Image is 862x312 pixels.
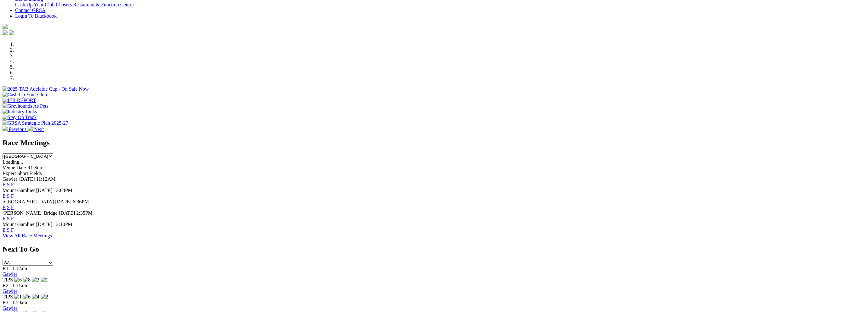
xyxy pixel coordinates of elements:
[3,86,89,92] img: 2025 TAB Adelaide Cup - On Sale Now
[3,103,49,109] img: Greyhounds As Pets
[28,126,33,131] img: chevron-right-pager-white.svg
[3,300,9,305] span: R3
[59,210,75,216] span: [DATE]
[3,30,8,35] img: facebook.svg
[3,205,6,210] a: E
[7,193,10,199] a: S
[9,127,26,132] span: Previous
[3,277,13,282] span: TIPS
[41,294,48,300] img: 2
[3,222,35,227] span: Mount Gambier
[7,216,10,221] a: S
[76,210,93,216] span: 2:35PM
[28,127,44,132] a: Next
[10,300,27,305] span: 11:50am
[3,98,36,103] img: IER REPORT
[3,24,8,29] img: logo-grsa-white.png
[16,165,26,170] span: Date
[15,13,57,19] a: Login To Blackbook
[23,277,31,283] img: 8
[14,277,22,283] img: 6
[32,277,39,283] img: 2
[11,182,14,187] a: F
[19,176,35,182] span: [DATE]
[11,193,14,199] a: F
[3,92,47,98] img: Cash Up Your Club
[3,216,6,221] a: E
[56,2,134,7] a: Chasers Restaurant & Function Centre
[15,2,54,7] a: Cash Up Your Club
[3,199,54,204] span: [GEOGRAPHIC_DATA]
[9,30,14,35] img: twitter.svg
[15,8,45,13] a: Contact GRSA
[36,222,53,227] span: [DATE]
[3,271,17,277] a: Gawler
[23,294,31,300] img: 6
[7,205,10,210] a: S
[3,109,37,115] img: Industry Links
[3,193,6,199] a: E
[17,171,28,176] span: Short
[32,294,39,300] img: 4
[54,188,72,193] span: 12:04PM
[3,176,17,182] span: Gawler
[11,205,14,210] a: F
[3,126,8,131] img: chevron-left-pager-white.svg
[3,120,68,126] img: GRSA Strategic Plan 2025-27
[3,283,9,288] span: R2
[3,227,6,233] a: E
[3,127,28,132] a: Previous
[3,159,23,165] span: Loading...
[11,216,14,221] a: F
[3,288,17,294] a: Gawler
[34,127,44,132] span: Next
[10,283,27,288] span: 11:31am
[3,182,6,187] a: E
[3,171,16,176] span: Expert
[3,115,37,120] img: Stay On Track
[3,233,52,238] a: View All Race Meetings
[54,222,72,227] span: 12:10PM
[36,176,56,182] span: 11:12AM
[7,182,10,187] a: S
[3,305,17,311] a: Gawler
[3,245,859,253] h2: Next To Go
[73,199,89,204] span: 6:36PM
[27,165,44,170] span: R1 Start
[41,277,48,283] img: 1
[11,227,14,233] a: F
[3,165,15,170] span: Venue
[36,188,53,193] span: [DATE]
[10,266,27,271] span: 11:12am
[7,227,10,233] a: S
[3,294,13,299] span: TIPS
[3,266,9,271] span: R1
[3,139,859,147] h2: Race Meetings
[14,294,22,300] img: 1
[15,2,859,8] div: Bar & Dining
[29,171,42,176] span: Fields
[55,199,71,204] span: [DATE]
[3,210,58,216] span: [PERSON_NAME] Bridge
[3,188,35,193] span: Mount Gambier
